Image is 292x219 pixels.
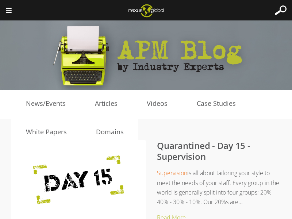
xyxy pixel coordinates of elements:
a: Articles [80,98,132,109]
p: is all about tailoring your style to meet the needs of your staff. Every group in the world is ge... [26,168,281,207]
a: Supervision [157,169,187,177]
a: Quarantined - Day 15 - Supervision [157,139,250,162]
a: Videos [132,98,182,109]
a: News/Events [11,98,80,109]
a: Case Studies [182,98,250,109]
img: Nexus Global [123,2,170,19]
